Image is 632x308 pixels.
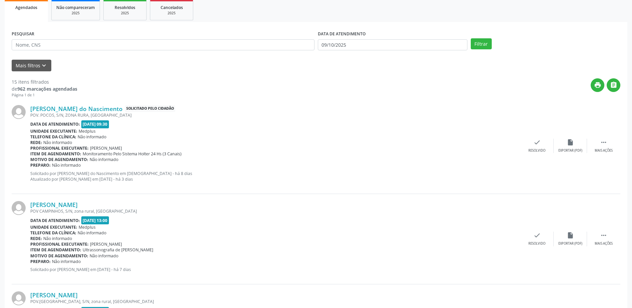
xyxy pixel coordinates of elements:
[567,139,574,146] i: insert_drive_file
[30,140,42,145] b: Rede:
[30,236,42,241] b: Rede:
[533,139,541,146] i: check
[30,291,78,299] a: [PERSON_NAME]
[30,162,51,168] b: Preparo:
[12,291,26,305] img: img
[79,128,96,134] span: Medplus
[155,11,188,16] div: 2025
[30,128,77,134] b: Unidade executante:
[12,29,34,39] label: PESQUISAR
[30,157,88,162] b: Motivo de agendamento:
[30,171,520,182] p: Solicitado por [PERSON_NAME] do Nascimento em [DEMOGRAPHIC_DATA] - há 8 dias Atualizado por [PERS...
[12,85,77,92] div: de
[52,162,81,168] span: Não informado
[161,5,183,10] span: Cancelados
[600,139,607,146] i: 
[115,5,135,10] span: Resolvidos
[15,5,37,10] span: Agendados
[558,148,582,153] div: Exportar (PDF)
[81,216,109,224] span: [DATE] 13:00
[595,241,613,246] div: Mais ações
[471,38,492,50] button: Filtrar
[30,241,89,247] b: Profissional executante:
[30,253,88,259] b: Motivo de agendamento:
[30,299,520,304] div: POV.[GEOGRAPHIC_DATA], S/N, zona rural, [GEOGRAPHIC_DATA]
[30,112,520,118] div: POV. POCOS, S/N, ZONA RURA, [GEOGRAPHIC_DATA]
[90,241,122,247] span: [PERSON_NAME]
[528,148,545,153] div: Resolvido
[78,230,106,236] span: Não informado
[30,259,51,264] b: Preparo:
[591,78,604,92] button: print
[43,140,72,145] span: Não informado
[12,60,51,71] button: Mais filtroskeyboard_arrow_down
[12,92,77,98] div: Página 1 de 1
[30,134,76,140] b: Telefone da clínica:
[30,247,81,253] b: Item de agendamento:
[594,81,601,89] i: print
[533,232,541,239] i: check
[40,62,48,69] i: keyboard_arrow_down
[83,247,153,253] span: Ultrassonografia de [PERSON_NAME]
[78,134,106,140] span: Não informado
[43,236,72,241] span: Não informado
[83,151,182,157] span: Monitoramento Pelo Sistema Holter 24 Hs (3 Canais)
[56,11,95,16] div: 2025
[558,241,582,246] div: Exportar (PDF)
[595,148,613,153] div: Mais ações
[12,78,77,85] div: 15 itens filtrados
[52,259,81,264] span: Não informado
[12,105,26,119] img: img
[30,267,520,272] p: Solicitado por [PERSON_NAME] em [DATE] - há 7 dias
[12,201,26,215] img: img
[607,78,620,92] button: 
[12,39,315,51] input: Nome, CNS
[610,81,617,89] i: 
[30,218,80,223] b: Data de atendimento:
[90,145,122,151] span: [PERSON_NAME]
[30,208,520,214] div: POV CAMPINHOS, S/N, zona rural, [GEOGRAPHIC_DATA]
[600,232,607,239] i: 
[125,105,175,112] span: Solicitado pelo cidadão
[56,5,95,10] span: Não compareceram
[30,230,76,236] b: Telefone da clínica:
[30,105,123,112] a: [PERSON_NAME] do Nascimento
[81,120,109,128] span: [DATE] 09:30
[90,157,118,162] span: Não informado
[30,151,81,157] b: Item de agendamento:
[17,86,77,92] strong: 962 marcações agendadas
[108,11,142,16] div: 2025
[318,29,366,39] label: DATA DE ATENDIMENTO
[79,224,96,230] span: Medplus
[318,39,467,51] input: Selecione um intervalo
[30,145,89,151] b: Profissional executante:
[90,253,118,259] span: Não informado
[528,241,545,246] div: Resolvido
[567,232,574,239] i: insert_drive_file
[30,224,77,230] b: Unidade executante:
[30,121,80,127] b: Data de atendimento:
[30,201,78,208] a: [PERSON_NAME]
